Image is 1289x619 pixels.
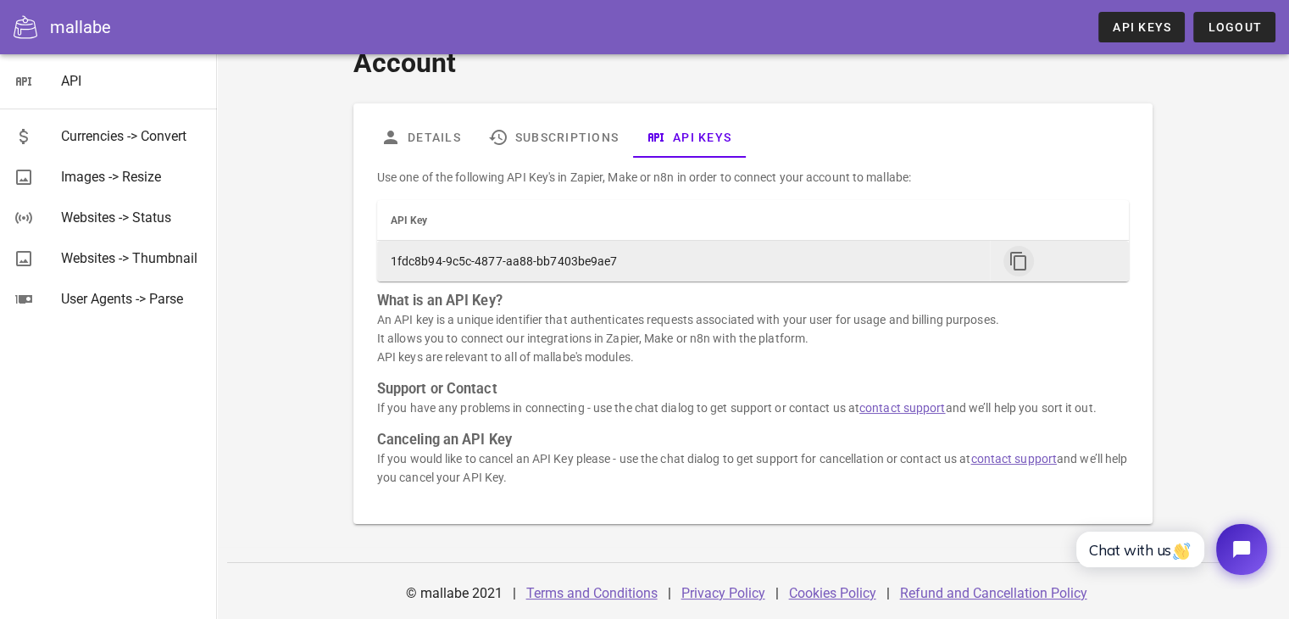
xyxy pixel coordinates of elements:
h3: Support or Contact [377,380,1129,399]
span: API Keys [1112,20,1171,34]
a: contact support [970,452,1057,466]
div: Websites -> Thumbnail [61,250,203,266]
div: Images -> Resize [61,169,203,185]
div: | [513,573,516,614]
div: User Agents -> Parse [61,291,203,307]
a: Refund and Cancellation Policy [900,585,1087,601]
a: Terms and Conditions [526,585,658,601]
div: | [886,573,890,614]
a: API Keys [1098,12,1185,42]
p: Use one of the following API Key's in Zapier, Make or n8n in order to connect your account to mal... [377,168,1129,187]
div: | [775,573,779,614]
a: Subscriptions [475,117,632,158]
h1: Account [353,42,1153,83]
button: Logout [1193,12,1275,42]
p: If you would like to cancel an API Key please - use the chat dialog to get support for cancellati... [377,449,1129,487]
p: An API key is a unique identifier that authenticates requests associated with your user for usage... [377,310,1129,366]
a: Details [367,117,475,158]
span: Logout [1207,20,1262,34]
a: Privacy Policy [681,585,765,601]
p: If you have any problems in connecting - use the chat dialog to get support or contact us at and ... [377,399,1129,417]
div: Currencies -> Convert [61,128,203,144]
h3: Canceling an API Key [377,431,1129,449]
h3: What is an API Key? [377,292,1129,310]
th: API Key: Not sorted. Activate to sort ascending. [377,200,990,241]
td: 1fdc8b94-9c5c-4877-aa88-bb7403be9ae7 [377,241,990,282]
iframe: Tidio Chat [1058,510,1281,589]
div: | [668,573,671,614]
span: API Key [391,215,428,226]
div: © mallabe 2021 [396,573,513,614]
a: API Keys [632,117,745,158]
div: mallabe [50,14,111,40]
a: contact support [859,401,946,415]
a: Cookies Policy [789,585,876,601]
div: Websites -> Status [61,209,203,226]
div: API [61,73,203,89]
